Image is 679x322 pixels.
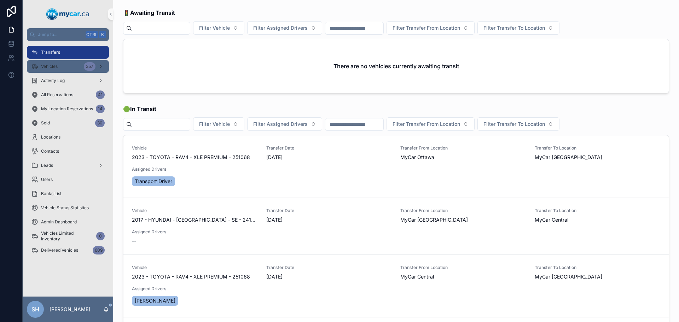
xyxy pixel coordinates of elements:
span: SH [31,305,39,314]
span: Transfer To Location [535,208,661,213]
span: Assigned Drivers [132,166,258,172]
a: Locations [27,131,109,144]
a: Admin Dashboard [27,216,109,228]
span: Leads [41,163,53,168]
span: [DATE] [266,273,392,280]
span: 🚦 [123,8,175,17]
span: K [100,32,105,37]
div: scrollable content [23,41,113,266]
a: My Location Reservations14 [27,103,109,115]
div: 0 [96,232,105,240]
a: Users [27,173,109,186]
span: Transfer From Location [400,265,526,270]
span: Filter Transfer From Location [393,24,460,31]
a: Contacts [27,145,109,158]
button: Select Button [477,117,559,131]
button: Jump to...CtrlK [27,28,109,41]
span: 🟢 [123,105,156,113]
span: Assigned Drivers [132,286,258,292]
span: Filter Assigned Drivers [253,24,308,31]
span: MyCar [GEOGRAPHIC_DATA] [535,154,602,161]
div: 357 [84,62,95,71]
a: Sold30 [27,117,109,129]
a: Transfers [27,46,109,59]
span: -- [132,238,136,245]
span: Vehicle [132,265,258,270]
span: Contacts [41,148,59,154]
span: 2023 - TOYOTA - RAV4 - XLE PREMIUM - 251068 [132,273,250,280]
span: 2023 - TOYOTA - RAV4 - XLE PREMIUM - 251068 [132,154,250,161]
a: Vehicles357 [27,60,109,73]
a: All Reservations41 [27,88,109,101]
p: [PERSON_NAME] [50,306,90,313]
span: Transfer From Location [400,145,526,151]
div: 609 [93,246,105,254]
span: Transfer To Location [535,265,661,270]
span: [DATE] [266,154,392,161]
span: MyCar Central [535,216,568,223]
span: Transfers [41,49,60,55]
a: Leads [27,159,109,172]
span: Vehicle [132,145,258,151]
div: 41 [96,90,105,99]
span: Filter Vehicle [199,121,230,128]
button: Select Button [193,117,244,131]
button: Select Button [387,117,475,131]
span: MyCar Central [400,273,434,280]
span: Jump to... [38,32,83,37]
span: Filter Assigned Drivers [253,121,308,128]
button: Select Button [193,21,244,35]
span: Vehicle Status Statistics [41,205,89,211]
span: MyCar Ottawa [400,154,434,161]
span: Delivered Vehicles [41,247,78,253]
span: My Location Reservations [41,106,93,112]
span: [DATE] [266,216,392,223]
span: Sold [41,120,50,126]
a: Vehicle Status Statistics [27,201,109,214]
a: Vehicle2023 - TOYOTA - RAV4 - XLE PREMIUM - 251068Transfer Date[DATE]Transfer From LocationMyCar ... [123,254,669,317]
span: Users [41,177,53,182]
strong: In Transit [130,105,156,112]
span: All Reservations [41,92,73,98]
span: Transfer Date [266,265,392,270]
span: Filter Transfer To Location [483,121,545,128]
span: Vehicles [41,64,58,69]
span: Admin Dashboard [41,219,77,225]
span: Assigned Drivers [132,229,258,235]
div: 14 [96,105,105,113]
div: 30 [95,119,105,127]
button: Select Button [247,21,322,35]
a: Vehicle2023 - TOYOTA - RAV4 - XLE PREMIUM - 251068Transfer Date[DATE]Transfer From LocationMyCar ... [123,135,669,198]
span: Transfer Date [266,145,392,151]
span: Ctrl [86,31,98,38]
span: Vehicles Limited Inventory [41,230,93,242]
span: Filter Vehicle [199,24,230,31]
a: Vehicles Limited Inventory0 [27,230,109,242]
img: App logo [46,8,89,20]
span: [PERSON_NAME] [135,297,175,304]
button: Select Button [247,117,322,131]
button: Select Button [477,21,559,35]
button: Select Button [387,21,475,35]
span: Filter Transfer From Location [393,121,460,128]
span: Transfer Date [266,208,392,213]
span: Transfer To Location [535,145,661,151]
span: Transport Driver [135,178,172,185]
a: Vehicle2017 - HYUNDAI - [GEOGRAPHIC_DATA] - SE - 241274ATransfer Date[DATE]Transfer From Location... [123,198,669,254]
a: Delivered Vehicles609 [27,244,109,257]
span: Transfer From Location [400,208,526,213]
span: MyCar [GEOGRAPHIC_DATA] [400,216,468,223]
strong: Awaiting Transit [130,9,175,16]
span: Banks List [41,191,62,197]
h2: There are no vehicles currently awaiting transit [333,62,459,70]
span: MyCar [GEOGRAPHIC_DATA] [535,273,602,280]
span: Filter Transfer To Location [483,24,545,31]
span: Activity Log [41,78,65,83]
span: 2017 - HYUNDAI - [GEOGRAPHIC_DATA] - SE - 241274A [132,216,258,223]
a: Activity Log [27,74,109,87]
span: Locations [41,134,60,140]
a: Banks List [27,187,109,200]
span: Vehicle [132,208,258,213]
